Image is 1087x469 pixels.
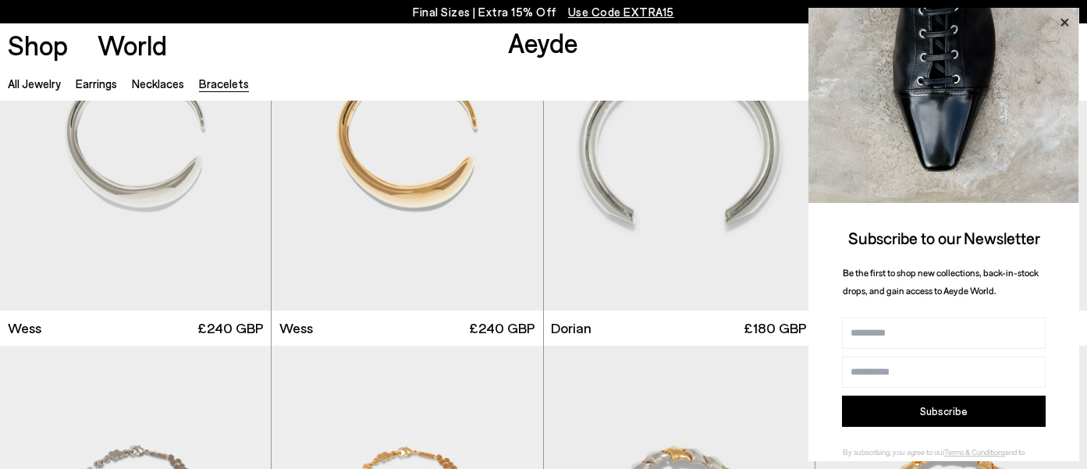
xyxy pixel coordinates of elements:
[568,5,674,19] span: Navigate to /collections/ss25-final-sizes
[808,8,1079,203] img: ca3f721fb6ff708a270709c41d776025.jpg
[551,318,591,338] span: Dorian
[848,228,1040,247] span: Subscribe to our Newsletter
[76,76,117,91] a: Earrings
[98,31,167,59] a: World
[544,311,815,346] a: Dorian £180 GBP
[413,2,674,22] p: Final Sizes | Extra 15% Off
[469,318,535,338] span: £240 GBP
[132,76,184,91] a: Necklaces
[843,447,944,457] span: By subscribing, you agree to our
[8,76,61,91] a: All Jewelry
[199,76,249,91] a: Bracelets
[197,318,264,338] span: £240 GBP
[744,318,807,338] span: £180 GBP
[843,267,1039,296] span: Be the first to shop new collections, back-in-stock drops, and gain access to Aeyde World.
[508,26,578,59] a: Aeyde
[842,396,1046,427] button: Subscribe
[8,31,68,59] a: Shop
[944,447,1005,457] a: Terms & Conditions
[272,311,542,346] a: Wess £240 GBP
[8,318,41,338] span: Wess
[279,318,313,338] span: Wess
